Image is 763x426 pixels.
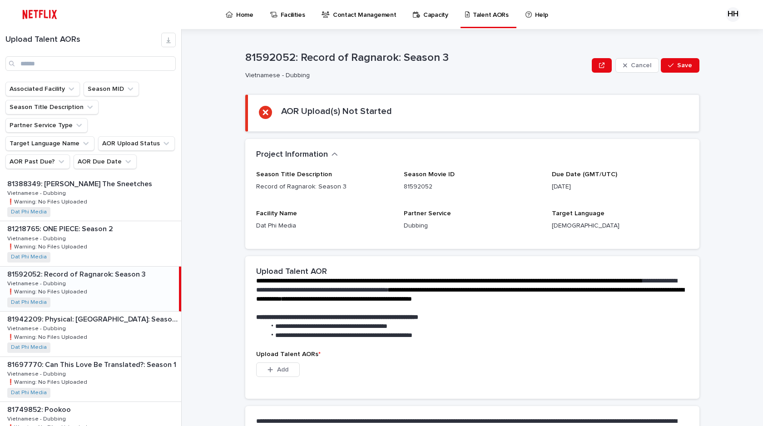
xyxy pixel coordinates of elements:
p: 81749852: Pookoo [7,404,73,414]
p: ❗️Warning: No Files Uploaded [7,242,89,250]
p: Vietnamese - Dubbing [7,188,68,197]
p: 81592052: Record of Ragnarok: Season 3 [7,268,148,279]
a: Dat Phi Media [11,254,47,260]
a: Dat Phi Media [11,344,47,351]
p: Dat Phi Media [256,221,393,231]
span: Facility Name [256,210,297,217]
span: Target Language [552,210,604,217]
span: Save [677,62,692,69]
button: Partner Service Type [5,118,88,133]
span: Add [277,367,288,373]
h2: Project Information [256,150,328,160]
button: Add [256,362,300,377]
span: Due Date (GMT/UTC) [552,171,617,178]
p: ❗️Warning: No Files Uploaded [7,332,89,341]
div: HH [726,7,740,22]
p: 81592052 [404,182,540,192]
p: Vietnamese - Dubbing [7,279,68,287]
input: Search [5,56,176,71]
p: Vietnamese - Dubbing [7,369,68,377]
a: Dat Phi Media [11,209,47,215]
p: 81942209: Physical: [GEOGRAPHIC_DATA]: Season 1 [7,313,179,324]
button: AOR Past Due? [5,154,70,169]
p: ❗️Warning: No Files Uploaded [7,377,89,386]
p: [DATE] [552,182,689,192]
span: Upload Talent AORs [256,351,321,357]
p: Dubbing [404,221,540,231]
a: Dat Phi Media [11,299,47,306]
button: AOR Upload Status [98,136,175,151]
span: Season Title Description [256,171,332,178]
span: Season Movie ID [404,171,455,178]
button: Cancel [615,58,659,73]
h2: AOR Upload(s) Not Started [281,106,392,117]
a: Dat Phi Media [11,390,47,396]
p: ❗️Warning: No Files Uploaded [7,287,89,295]
span: Partner Service [404,210,451,217]
p: Vietnamese - Dubbing [7,234,68,242]
button: Associated Facility [5,82,80,96]
p: 81388349: [PERSON_NAME] The Sneetches [7,178,154,188]
img: ifQbXi3ZQGMSEF7WDB7W [18,5,61,24]
h1: Upload Talent AORs [5,35,161,45]
button: Save [661,58,699,73]
p: ❗️Warning: No Files Uploaded [7,197,89,205]
button: Season MID [84,82,139,96]
p: 81592052: Record of Ragnarok: Season 3 [245,51,588,64]
p: Vietnamese - Dubbing [245,72,585,79]
p: Vietnamese - Dubbing [7,414,68,422]
button: AOR Due Date [74,154,137,169]
p: [DEMOGRAPHIC_DATA] [552,221,689,231]
p: 81697770: Can This Love Be Translated?: Season 1 [7,359,178,369]
button: Target Language Name [5,136,94,151]
h2: Upload Talent AOR [256,267,327,277]
button: Project Information [256,150,338,160]
span: Cancel [631,62,651,69]
button: Season Title Description [5,100,99,114]
p: Vietnamese - Dubbing [7,324,68,332]
p: Record of Ragnarok: Season 3 [256,182,393,192]
p: 81218765: ONE PIECE: Season 2 [7,223,115,233]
